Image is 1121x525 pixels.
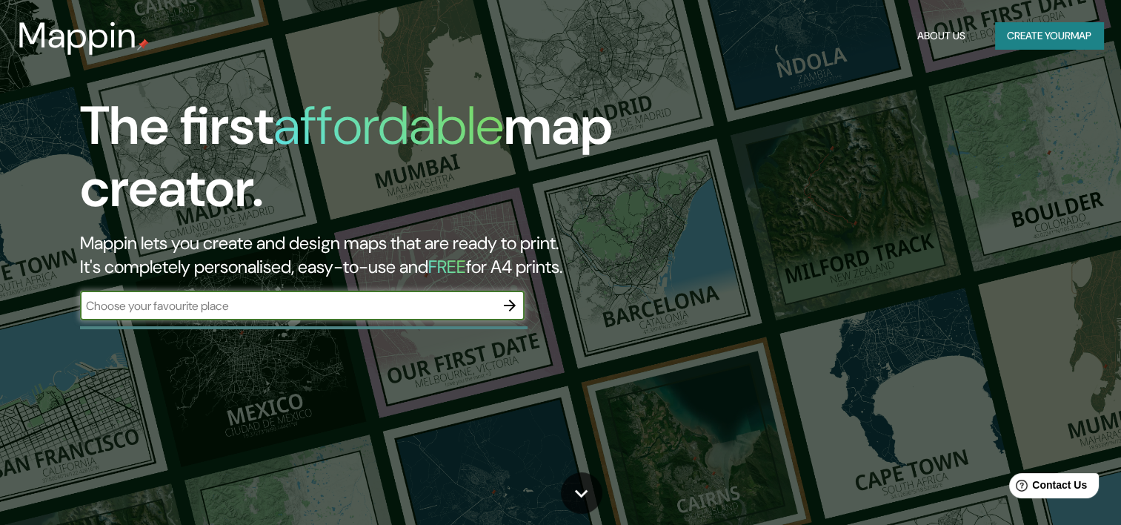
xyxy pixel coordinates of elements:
[911,22,971,50] button: About Us
[80,95,641,231] h1: The first map creator.
[18,15,137,56] h3: Mappin
[995,22,1103,50] button: Create yourmap
[273,91,504,160] h1: affordable
[428,255,466,278] h5: FREE
[80,231,641,279] h2: Mappin lets you create and design maps that are ready to print. It's completely personalised, eas...
[137,39,149,50] img: mappin-pin
[80,297,495,314] input: Choose your favourite place
[989,467,1105,509] iframe: Help widget launcher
